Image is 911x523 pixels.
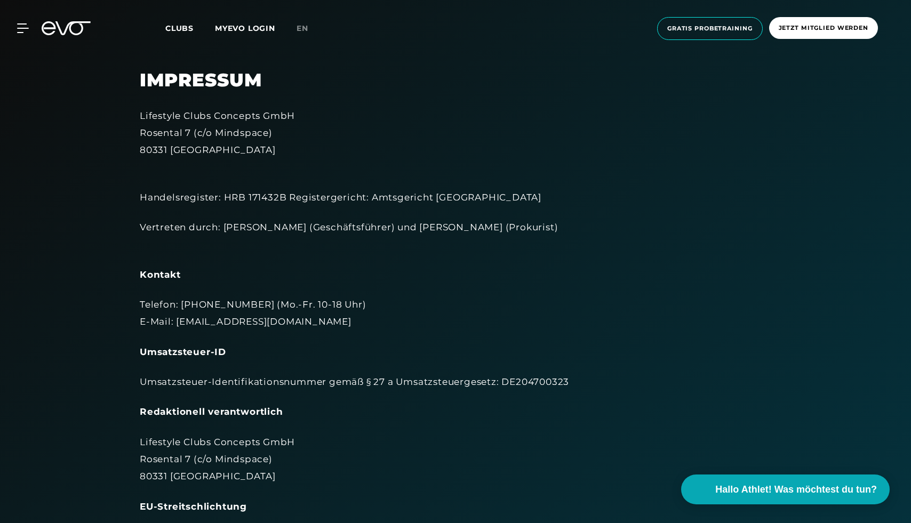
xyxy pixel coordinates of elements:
[297,22,321,35] a: en
[140,433,771,485] div: Lifestyle Clubs Concepts GmbH Rosental 7 (c/o Mindspace) 80331 [GEOGRAPHIC_DATA]
[140,501,247,512] strong: EU-Streitschlichtung
[766,17,881,40] a: Jetzt Mitglied werden
[215,23,275,33] a: MYEVO LOGIN
[140,347,226,357] strong: Umsatzsteuer-ID
[667,24,753,33] span: Gratis Probetraining
[654,17,766,40] a: Gratis Probetraining
[140,69,771,91] h2: Impressum
[140,269,181,280] strong: Kontakt
[681,474,890,504] button: Hallo Athlet! Was möchtest du tun?
[779,23,868,33] span: Jetzt Mitglied werden
[140,107,771,159] div: Lifestyle Clubs Concepts GmbH Rosental 7 (c/o Mindspace) 80331 [GEOGRAPHIC_DATA]
[140,406,283,417] strong: Redaktionell verantwortlich
[140,296,771,331] div: Telefon: [PHONE_NUMBER] (Mo.-Fr. 10-18 Uhr) E-Mail: [EMAIL_ADDRESS][DOMAIN_NAME]
[140,172,771,206] div: Handelsregister: HRB 171432B Registergericht: Amtsgericht [GEOGRAPHIC_DATA]
[165,23,215,33] a: Clubs
[297,23,308,33] span: en
[140,373,771,390] div: Umsatzsteuer-Identifikationsnummer gemäß § 27 a Umsatzsteuergesetz: DE204700323
[165,23,194,33] span: Clubs
[715,482,877,497] span: Hallo Athlet! Was möchtest du tun?
[140,219,771,253] div: Vertreten durch: [PERSON_NAME] (Geschäftsführer) und [PERSON_NAME] (Prokurist)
